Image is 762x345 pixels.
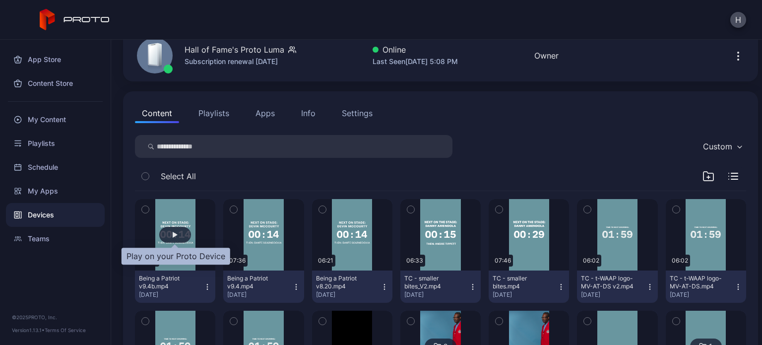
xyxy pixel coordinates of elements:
a: My Content [6,108,105,132]
button: TC - t-WAAP logo-MV-AT-DS v2.mp4[DATE] [577,271,657,303]
a: Playlists [6,132,105,155]
div: Being a Patriot v8.20.mp4 [316,275,371,290]
span: Version 1.13.1 • [12,327,45,333]
div: [DATE] [670,291,734,299]
div: [DATE] [404,291,469,299]
button: Apps [249,103,282,123]
div: [DATE] [227,291,292,299]
button: Being a Patriot v8.20.mp4[DATE] [312,271,392,303]
div: Info [301,107,316,119]
div: Subscription renewal [DATE] [185,56,296,68]
button: Being a Patriot v9.4.mp4[DATE] [223,271,304,303]
div: TC - smaller bites.mp4 [493,275,547,290]
a: Schedule [6,155,105,179]
a: Content Store [6,71,105,95]
button: TC - t-WAAP logo-MV-AT-DS.mp4[DATE] [666,271,746,303]
a: App Store [6,48,105,71]
button: TC - smaller bites.mp4[DATE] [489,271,569,303]
a: Teams [6,227,105,251]
div: [DATE] [139,291,203,299]
button: TC - smaller bites_V2.mp4[DATE] [400,271,481,303]
div: © 2025 PROTO, Inc. [12,313,99,321]
button: H [730,12,746,28]
button: Info [294,103,322,123]
span: Select All [161,170,196,182]
div: TC - t-WAAP logo-MV-AT-DS v2.mp4 [581,275,635,290]
button: Custom [698,135,746,158]
div: Being a Patriot v9.4.mp4 [227,275,282,290]
div: Being a Patriot v9.4b.mp4 [139,275,193,290]
div: Owner [534,50,559,62]
button: Settings [335,103,380,123]
button: Being a Patriot v9.4b.mp4[DATE] [135,271,215,303]
div: Last Seen [DATE] 5:08 PM [373,56,458,68]
div: Online [373,44,458,56]
div: TC - smaller bites_V2.mp4 [404,275,459,290]
div: [DATE] [493,291,557,299]
a: Devices [6,203,105,227]
div: TC - t-WAAP logo-MV-AT-DS.mp4 [670,275,724,290]
div: Hall of Fame's Proto Luma [185,44,284,56]
a: Terms Of Service [45,327,86,333]
div: Custom [703,141,732,151]
a: My Apps [6,179,105,203]
div: [DATE] [581,291,645,299]
button: Playlists [191,103,236,123]
button: Content [135,103,179,123]
div: Settings [342,107,373,119]
div: [DATE] [316,291,381,299]
div: Play on your Proto Device [122,248,230,265]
